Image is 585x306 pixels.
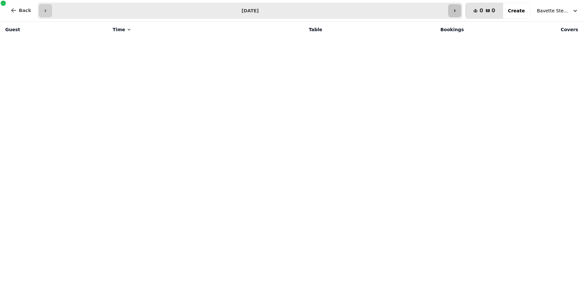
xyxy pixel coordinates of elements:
[503,3,530,19] button: Create
[5,3,36,18] button: Back
[230,22,326,37] th: Table
[537,7,569,14] span: Bavette Steakhouse - [PERSON_NAME]
[492,8,495,13] span: 0
[19,8,31,13] span: Back
[468,22,582,37] th: Covers
[508,8,525,13] span: Create
[479,8,483,13] span: 0
[465,3,503,19] button: 00
[533,5,582,17] button: Bavette Steakhouse - [PERSON_NAME]
[113,26,125,33] span: Time
[326,22,468,37] th: Bookings
[113,26,132,33] button: Time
